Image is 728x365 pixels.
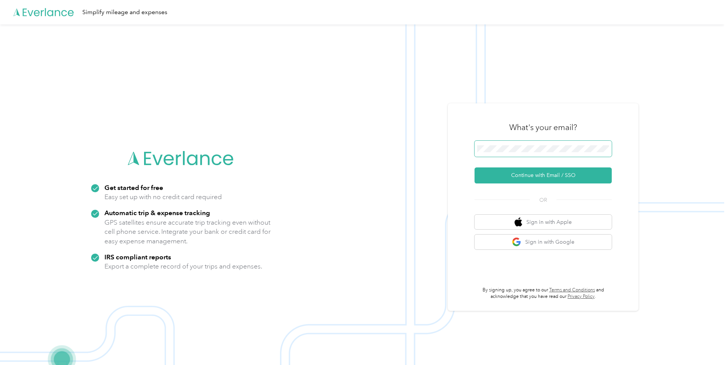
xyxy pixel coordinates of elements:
h3: What's your email? [509,122,577,133]
button: google logoSign in with Google [475,235,612,249]
strong: IRS compliant reports [104,253,171,261]
strong: Get started for free [104,183,163,191]
a: Privacy Policy [568,294,595,299]
p: Export a complete record of your trips and expenses. [104,262,262,271]
a: Terms and Conditions [549,287,595,293]
img: apple logo [515,217,522,227]
p: Easy set up with no credit card required [104,192,222,202]
img: google logo [512,237,521,247]
button: Continue with Email / SSO [475,167,612,183]
button: apple logoSign in with Apple [475,215,612,230]
p: GPS satellites ensure accurate trip tracking even without cell phone service. Integrate your bank... [104,218,271,246]
p: By signing up, you agree to our and acknowledge that you have read our . [475,287,612,300]
strong: Automatic trip & expense tracking [104,209,210,217]
span: OR [530,196,556,204]
div: Simplify mileage and expenses [82,8,167,17]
